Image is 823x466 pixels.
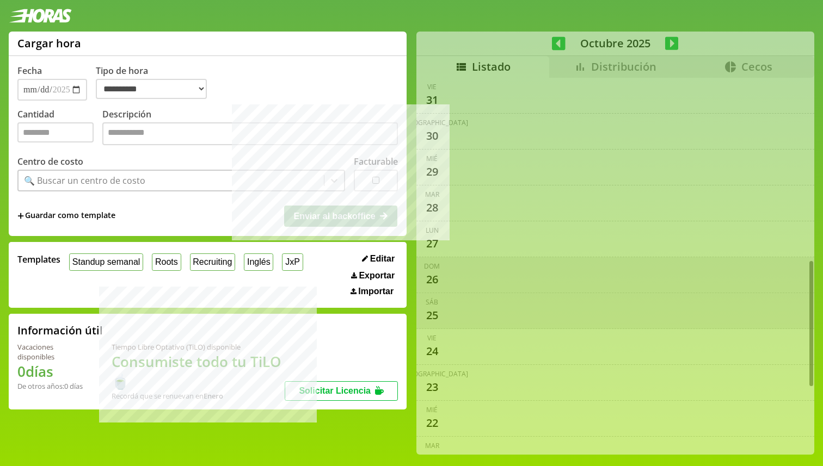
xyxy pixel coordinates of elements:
button: Inglés [244,253,273,270]
div: Recordá que se renuevan en [112,391,285,401]
span: + [17,210,24,222]
span: Templates [17,253,60,265]
b: Enero [204,391,223,401]
span: Exportar [359,271,395,281]
span: Importar [358,287,394,296]
button: JxP [282,253,303,270]
span: Solicitar Licencia [299,386,371,395]
label: Descripción [102,108,398,148]
label: Centro de costo [17,156,83,167]
img: logotipo [9,9,72,23]
label: Fecha [17,65,42,77]
textarea: Descripción [102,122,398,145]
h1: Cargar hora [17,36,81,51]
div: Tiempo Libre Optativo (TiLO) disponible [112,342,285,352]
label: Facturable [354,156,398,167]
div: Vacaciones disponibles [17,342,85,362]
button: Roots [152,253,181,270]
select: Tipo de hora [96,79,207,99]
label: Cantidad [17,108,102,148]
div: De otros años: 0 días [17,381,85,391]
h1: Consumiste todo tu TiLO 🍵 [112,352,285,391]
button: Recruiting [190,253,236,270]
button: Exportar [348,270,398,281]
label: Tipo de hora [96,65,216,101]
h1: 0 días [17,362,85,381]
button: Editar [359,253,398,264]
button: Standup semanal [69,253,143,270]
button: Solicitar Licencia [285,381,398,401]
span: +Guardar como template [17,210,115,222]
span: Editar [370,254,395,264]
input: Cantidad [17,122,94,142]
div: 🔍 Buscar un centro de costo [24,175,145,187]
h2: Información útil [17,323,103,338]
